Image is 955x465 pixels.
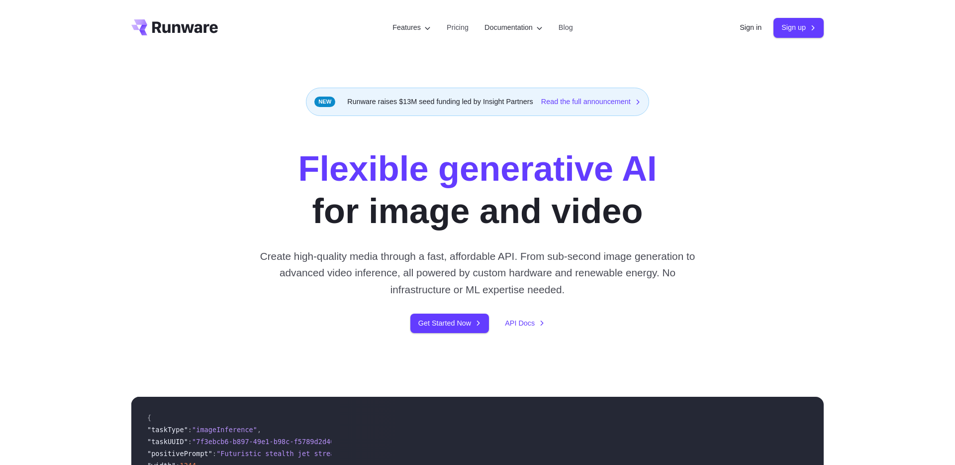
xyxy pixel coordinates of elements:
[505,318,545,329] a: API Docs
[447,22,469,33] a: Pricing
[740,22,762,33] a: Sign in
[147,450,212,458] span: "positivePrompt"
[392,22,431,33] label: Features
[257,426,261,434] span: ,
[212,450,216,458] span: :
[773,18,824,37] a: Sign up
[298,149,657,188] strong: Flexible generative AI
[559,22,573,33] a: Blog
[147,426,188,434] span: "taskType"
[216,450,587,458] span: "Futuristic stealth jet streaking through a neon-lit cityscape with glowing purple exhaust"
[188,426,192,434] span: :
[147,438,188,446] span: "taskUUID"
[541,96,641,108] a: Read the full announcement
[188,438,192,446] span: :
[131,19,218,35] a: Go to /
[147,414,151,422] span: {
[410,314,489,333] a: Get Started Now
[256,248,699,298] p: Create high-quality media through a fast, affordable API. From sub-second image generation to adv...
[192,426,257,434] span: "imageInference"
[298,148,657,232] h1: for image and video
[306,88,649,116] div: Runware raises $13M seed funding led by Insight Partners
[192,438,347,446] span: "7f3ebcb6-b897-49e1-b98c-f5789d2d40d7"
[484,22,543,33] label: Documentation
